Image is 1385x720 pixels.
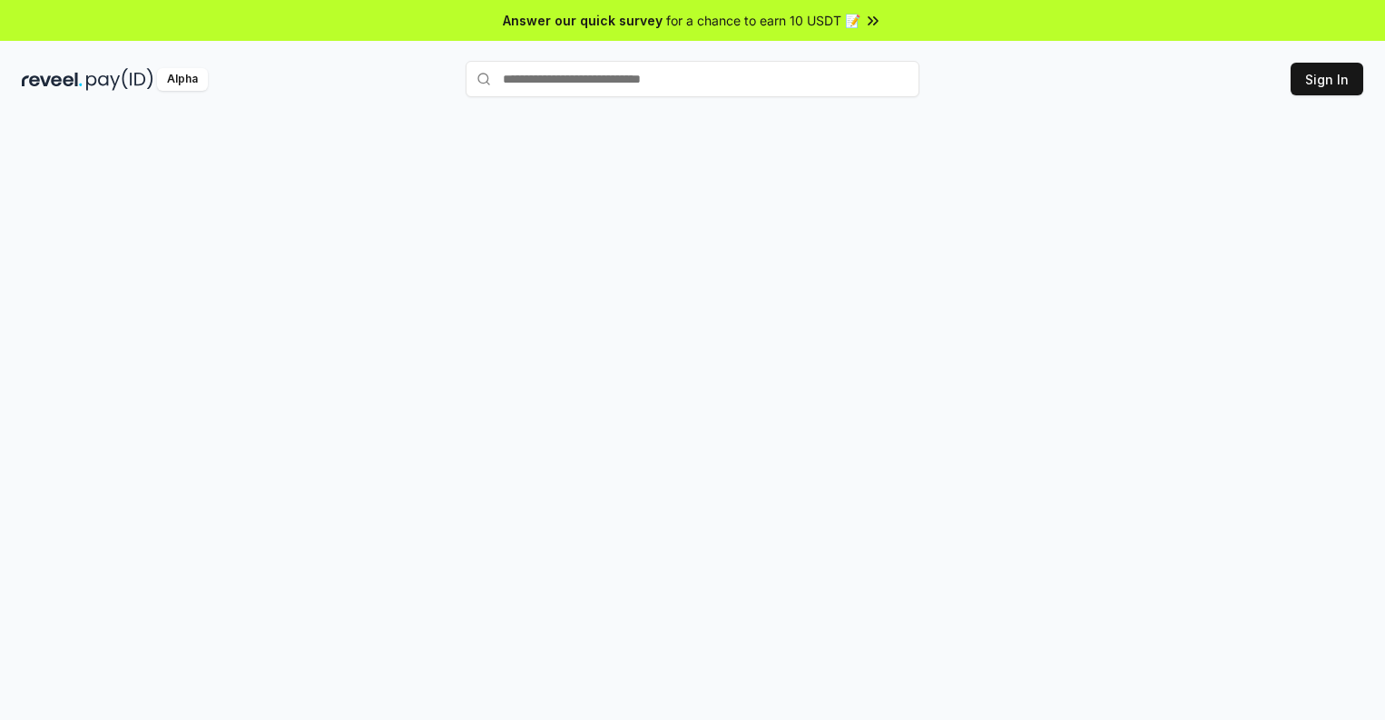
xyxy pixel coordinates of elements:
[157,68,208,91] div: Alpha
[1291,63,1363,95] button: Sign In
[666,11,860,30] span: for a chance to earn 10 USDT 📝
[86,68,153,91] img: pay_id
[22,68,83,91] img: reveel_dark
[503,11,663,30] span: Answer our quick survey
